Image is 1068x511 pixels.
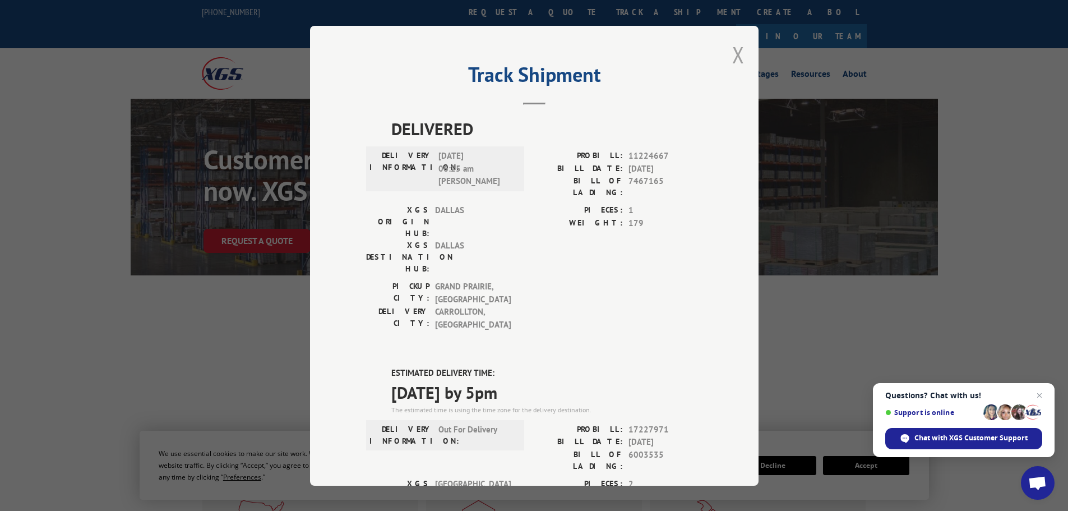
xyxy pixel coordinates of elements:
span: 1 [628,204,702,217]
span: CARROLLTON , [GEOGRAPHIC_DATA] [435,306,511,331]
span: DELIVERED [391,116,702,141]
label: PIECES: [534,477,623,490]
h2: Track Shipment [366,67,702,88]
label: XGS DESTINATION HUB: [366,240,429,275]
label: DELIVERY INFORMATION: [369,423,433,446]
label: PICKUP CITY: [366,280,429,306]
label: BILL DATE: [534,436,623,449]
span: Chat with XGS Customer Support [914,433,1028,443]
label: PIECES: [534,204,623,217]
span: [DATE] [628,436,702,449]
label: BILL OF LADING: [534,448,623,472]
span: Questions? Chat with us! [885,391,1042,400]
button: Close modal [732,40,745,70]
span: GRAND PRAIRIE , [GEOGRAPHIC_DATA] [435,280,511,306]
span: 6003535 [628,448,702,472]
span: [DATE] 06:25 am [PERSON_NAME] [438,150,514,188]
span: 11224667 [628,150,702,163]
label: ESTIMATED DELIVERY TIME: [391,367,702,380]
label: BILL OF LADING: [534,175,623,199]
span: DALLAS [435,204,511,240]
label: DELIVERY INFORMATION: [369,150,433,188]
span: 7467165 [628,175,702,199]
label: PROBILL: [534,423,623,436]
a: Open chat [1021,466,1055,500]
div: The estimated time is using the time zone for the delivery destination. [391,404,702,415]
span: [DATE] by 5pm [391,379,702,404]
span: 17227971 [628,423,702,436]
span: 2 [628,477,702,490]
label: DELIVERY CITY: [366,306,429,331]
label: WEIGHT: [534,217,623,229]
span: Support is online [885,408,979,417]
span: [DATE] [628,162,702,175]
span: Chat with XGS Customer Support [885,428,1042,449]
label: PROBILL: [534,150,623,163]
span: 179 [628,217,702,229]
span: DALLAS [435,240,511,275]
label: BILL DATE: [534,162,623,175]
label: XGS ORIGIN HUB: [366,204,429,240]
span: Out For Delivery [438,423,514,446]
